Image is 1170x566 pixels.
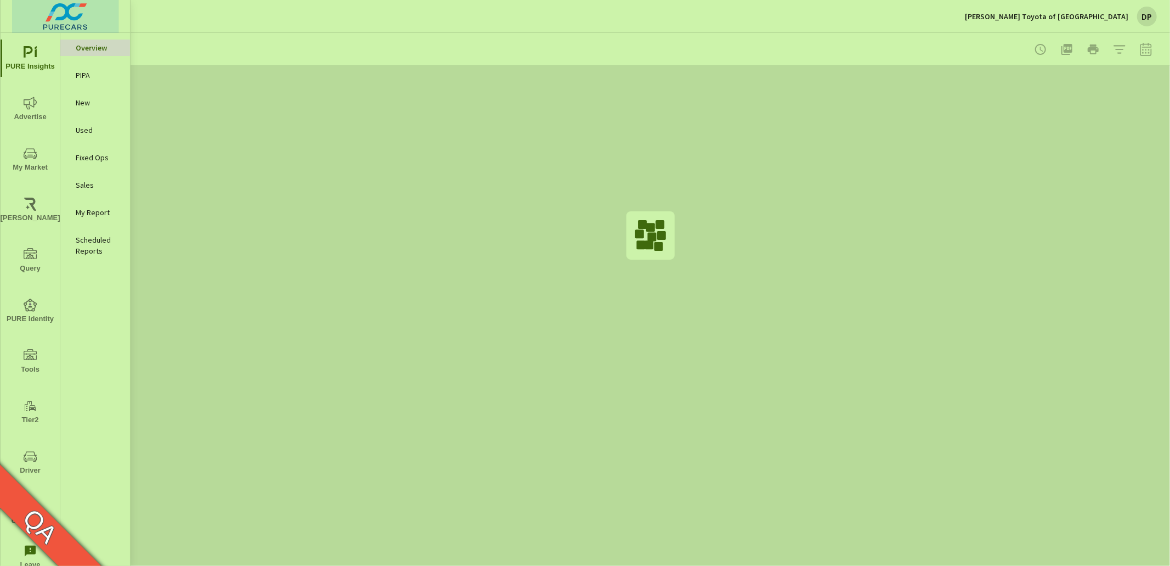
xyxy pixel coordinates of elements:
[1137,7,1157,26] div: DP
[76,97,121,108] p: New
[76,125,121,136] p: Used
[76,42,121,53] p: Overview
[4,501,56,528] span: Operations
[4,46,56,73] span: PURE Insights
[60,67,130,83] div: PIPA
[60,149,130,166] div: Fixed Ops
[4,299,56,326] span: PURE Identity
[76,234,121,256] p: Scheduled Reports
[60,177,130,193] div: Sales
[60,40,130,56] div: Overview
[4,248,56,275] span: Query
[4,450,56,477] span: Driver
[60,94,130,111] div: New
[965,12,1128,21] p: [PERSON_NAME] Toyota of [GEOGRAPHIC_DATA]
[76,152,121,163] p: Fixed Ops
[60,122,130,138] div: Used
[4,147,56,174] span: My Market
[60,232,130,259] div: Scheduled Reports
[60,204,130,221] div: My Report
[4,97,56,124] span: Advertise
[76,207,121,218] p: My Report
[76,180,121,190] p: Sales
[4,349,56,376] span: Tools
[4,198,56,225] span: [PERSON_NAME]
[4,400,56,427] span: Tier2
[76,70,121,81] p: PIPA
